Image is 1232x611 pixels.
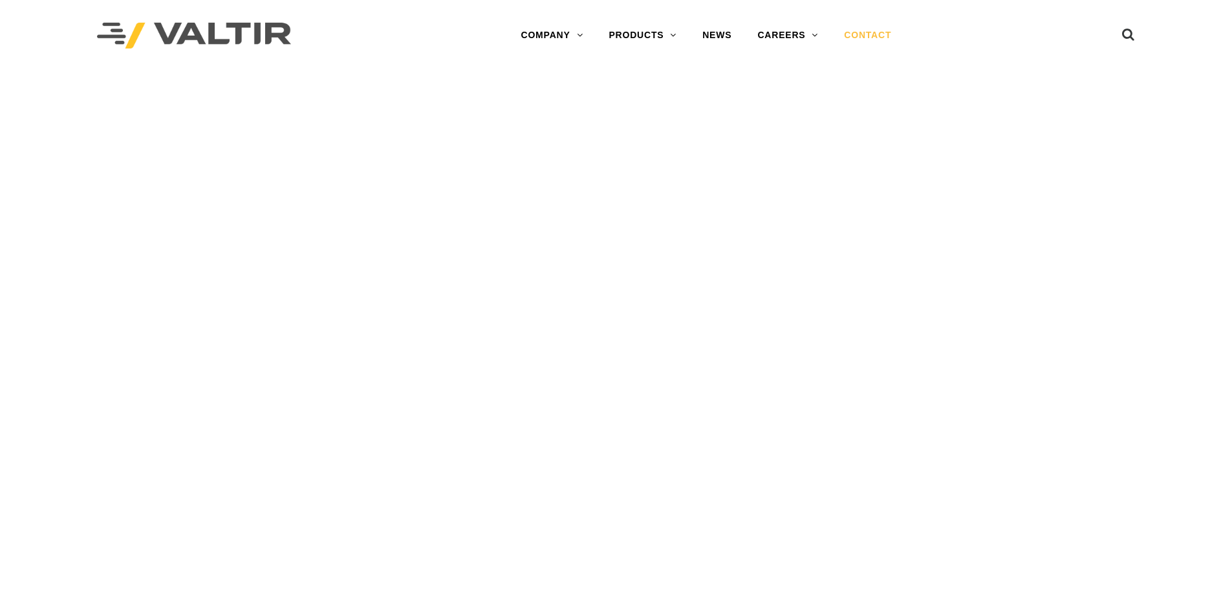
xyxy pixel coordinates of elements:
img: Valtir [97,23,291,49]
a: CAREERS [744,23,831,48]
a: NEWS [689,23,744,48]
a: PRODUCTS [596,23,689,48]
a: COMPANY [508,23,596,48]
a: CONTACT [831,23,904,48]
